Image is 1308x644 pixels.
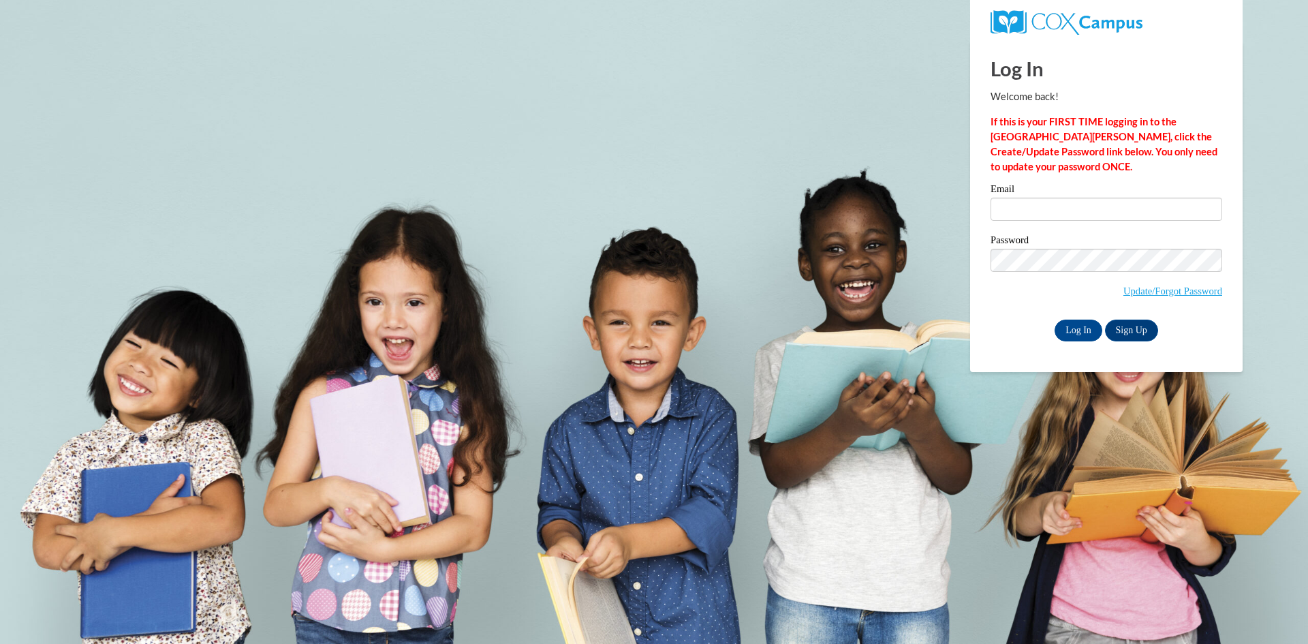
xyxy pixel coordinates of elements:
[991,10,1142,35] img: COX Campus
[991,16,1142,27] a: COX Campus
[991,89,1222,104] p: Welcome back!
[991,184,1222,198] label: Email
[991,116,1217,172] strong: If this is your FIRST TIME logging in to the [GEOGRAPHIC_DATA][PERSON_NAME], click the Create/Upd...
[1055,320,1102,341] input: Log In
[1105,320,1158,341] a: Sign Up
[991,235,1222,249] label: Password
[1123,286,1222,296] a: Update/Forgot Password
[991,55,1222,82] h1: Log In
